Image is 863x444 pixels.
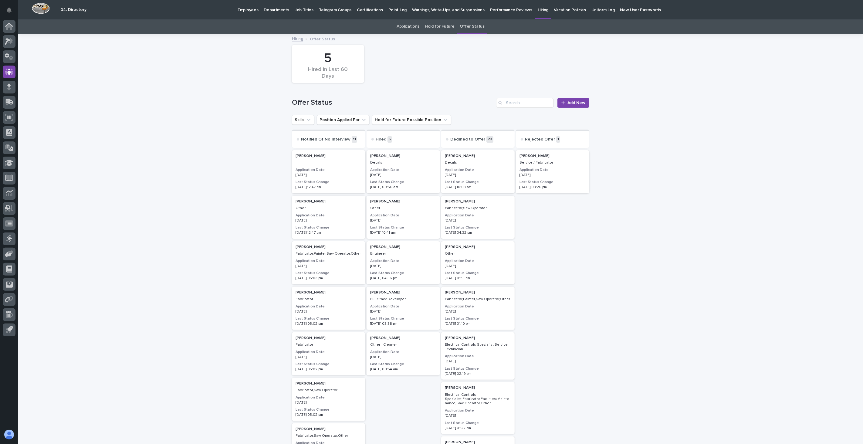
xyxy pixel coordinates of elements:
[372,115,451,125] button: Hold for Future Possible Position
[296,245,362,249] p: [PERSON_NAME]
[370,252,436,256] p: Engineer
[441,382,515,434] a: [PERSON_NAME]Electrical Controls Specialist,Fabricator,Facilities/Maintenance,Saw Operator,OtherA...
[296,336,362,340] p: [PERSON_NAME]
[445,161,511,165] p: Decals
[296,310,362,314] p: [DATE]
[32,3,50,14] img: Workspace Logo
[367,332,440,375] a: [PERSON_NAME]Other - CleanerApplication Date[DATE]Last Status Change[DATE] 08:54 am
[445,336,511,340] p: [PERSON_NAME]
[292,196,365,239] a: [PERSON_NAME]OtherApplication Date[DATE]Last Status Change[DATE] 12:47 pm
[376,137,386,142] p: Hired
[486,136,493,143] p: 23
[370,350,436,354] h3: Application Date
[296,259,362,263] h3: Application Date
[367,150,440,193] a: [PERSON_NAME]DecalsApplication Date[DATE]Last Status Change[DATE] 09:56 am
[370,316,436,321] h3: Last Status Change
[388,136,392,143] p: 5
[445,276,511,280] p: [DATE] 01:15 pm
[445,225,511,230] h3: Last Status Change
[367,196,440,239] div: [PERSON_NAME]OtherApplication Date[DATE]Last Status Change[DATE] 10:41 am
[441,332,515,380] a: [PERSON_NAME]Electrical Controls Specialist,Service TechnicianApplication Date[DATE]Last Status C...
[292,241,365,284] div: [PERSON_NAME]Fabricator,Painter,Saw Operator,OtherApplication Date[DATE]Last Status Change[DATE] ...
[292,332,365,375] div: [PERSON_NAME]FabricatorApplication Date[DATE]Last Status Change[DATE] 05:02 pm
[367,287,440,330] a: [PERSON_NAME]Full Stack DeveloperApplication Date[DATE]Last Status Change[DATE] 03:38 pm
[496,98,554,108] div: Search
[292,115,314,125] button: Skills
[296,413,362,417] p: [DATE] 05:02 pm
[445,359,511,364] p: [DATE]
[445,310,511,314] p: [DATE]
[296,276,362,280] p: [DATE] 05:03 pm
[445,219,511,223] p: [DATE]
[370,310,436,314] p: [DATE]
[292,98,494,107] h1: Offer Status
[557,98,589,108] a: Add New
[445,180,511,185] h3: Last Status Change
[445,414,511,418] p: [DATE]
[370,180,436,185] h3: Last Status Change
[516,150,589,193] a: [PERSON_NAME]Service / FabricatorApplication Date[DATE]Last Status Change[DATE] 03:26 pm
[397,19,419,34] a: Applications
[441,287,515,330] a: [PERSON_NAME]Fabricator,Painter,Saw Operator,OtherApplication Date[DATE]Last Status Change[DATE] ...
[296,213,362,218] h3: Application Date
[370,276,436,280] p: [DATE] 04:36 pm
[296,168,362,172] h3: Application Date
[370,185,436,189] p: [DATE] 09:56 am
[370,343,436,347] p: Other - Cleaner
[445,372,511,376] p: [DATE] 02:19 pm
[370,367,436,371] p: [DATE] 08:54 am
[450,137,485,142] p: Declined to Offer
[296,388,362,392] p: Fabricator,Saw Operator
[445,252,511,256] p: Other
[296,401,362,405] p: [DATE]
[292,287,365,330] a: [PERSON_NAME]FabricatorApplication Date[DATE]Last Status Change[DATE] 05:02 pm
[441,241,515,284] a: [PERSON_NAME]OtherApplication Date[DATE]Last Status Change[DATE] 01:15 pm
[292,378,365,421] a: [PERSON_NAME]Fabricator,Saw OperatorApplication Date[DATE]Last Status Change[DATE] 05:02 pm
[3,428,15,441] button: users-avatar
[296,185,362,189] p: [DATE] 12:47 pm
[296,225,362,230] h3: Last Status Change
[370,199,436,204] p: [PERSON_NAME]
[370,225,436,230] h3: Last Status Change
[296,343,362,347] p: Fabricator
[296,381,362,386] p: [PERSON_NAME]
[445,366,511,371] h3: Last Status Change
[296,154,362,158] p: [PERSON_NAME]
[302,66,354,79] div: Hired in Last 60 Days
[519,185,586,189] p: [DATE] 03:26 pm
[519,180,586,185] h3: Last Status Change
[296,206,362,210] p: Other
[370,168,436,172] h3: Application Date
[445,304,511,309] h3: Application Date
[296,316,362,321] h3: Last Status Change
[370,336,436,340] p: [PERSON_NAME]
[310,35,335,42] p: Offer Status
[519,173,586,177] p: [DATE]
[370,259,436,263] h3: Application Date
[445,421,511,425] h3: Last Status Change
[370,206,436,210] p: Other
[296,219,362,223] p: [DATE]
[370,173,436,177] p: [DATE]
[445,290,511,295] p: [PERSON_NAME]
[296,180,362,185] h3: Last Status Change
[3,4,15,16] button: Notifications
[296,231,362,235] p: [DATE] 12:47 pm
[370,322,436,326] p: [DATE] 03:38 pm
[519,154,586,158] p: [PERSON_NAME]
[370,304,436,309] h3: Application Date
[296,350,362,354] h3: Application Date
[441,150,515,193] a: [PERSON_NAME]DecalsApplication Date[DATE]Last Status Change[DATE] 10:03 am
[370,271,436,276] h3: Last Status Change
[445,386,511,390] p: [PERSON_NAME]
[445,206,511,210] p: Fabricator,Saw Operator
[296,322,362,326] p: [DATE] 05:02 pm
[317,115,370,125] button: Position Applied For
[296,173,362,177] p: [DATE]
[296,434,362,438] p: Fabricator,Saw Operator,Other
[460,19,485,34] a: Offer Status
